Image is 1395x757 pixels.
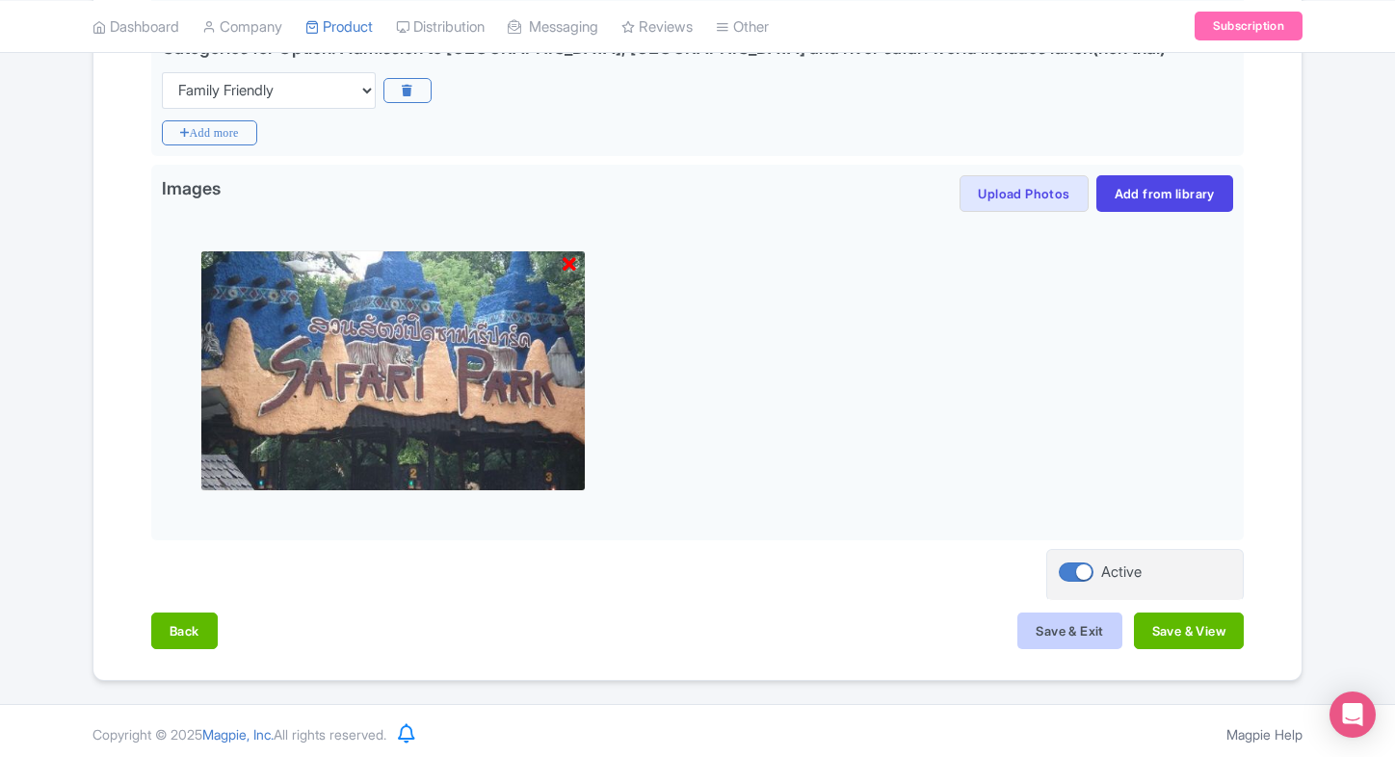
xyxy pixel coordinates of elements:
[1096,175,1233,212] a: Add from library
[200,250,586,491] img: wzhqrmt9d2e8kw4z3tpn.jpg
[202,726,274,743] span: Magpie, Inc.
[1017,613,1121,649] button: Save & Exit
[151,613,218,649] button: Back
[1195,12,1303,40] a: Subscription
[1134,613,1244,649] button: Save & View
[1226,726,1303,743] a: Magpie Help
[162,38,1166,58] div: Categories for Option: Admission to [GEOGRAPHIC_DATA], [GEOGRAPHIC_DATA] and river safari world i...
[162,120,257,145] i: Add more
[81,724,398,744] div: Copyright © 2025 All rights reserved.
[960,175,1088,212] button: Upload Photos
[1329,692,1376,738] div: Open Intercom Messenger
[162,175,221,206] span: Images
[1101,561,1142,584] div: Active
